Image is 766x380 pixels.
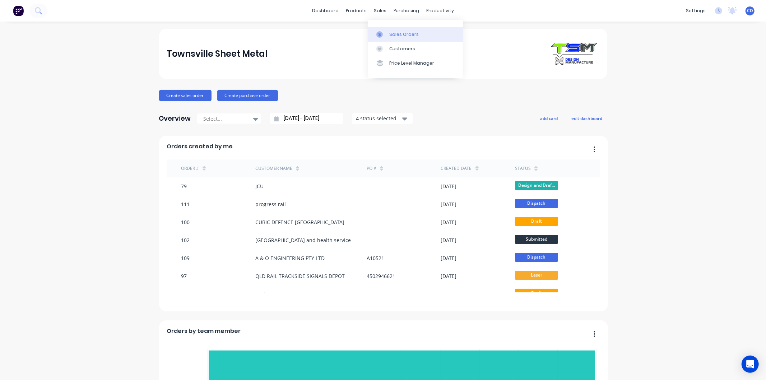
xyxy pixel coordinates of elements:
div: Overview [159,111,191,126]
div: Cash Sale [255,290,279,298]
div: Sales Orders [389,31,419,38]
span: Submitted [515,235,558,244]
div: 111 [181,200,190,208]
div: Order # [181,165,199,172]
div: purchasing [390,5,423,16]
div: [DATE] [441,290,457,298]
div: 110 [181,290,190,298]
button: add card [536,113,563,123]
div: 109 [181,254,190,262]
div: [DATE] [441,218,457,226]
div: Created date [441,165,472,172]
img: Factory [13,5,24,16]
button: Create purchase order [217,90,278,101]
div: [GEOGRAPHIC_DATA] and health service [255,236,351,244]
span: Orders created by me [167,142,233,151]
div: Townsville Sheet Metal [167,47,268,61]
div: Customer Name [255,165,292,172]
div: 102 [181,236,190,244]
div: 4502946621 [367,272,395,280]
div: Customers [389,46,415,52]
span: CD [747,8,753,14]
a: dashboard [308,5,342,16]
div: [DATE] [441,182,457,190]
button: Create sales order [159,90,212,101]
div: CUBIC DEFENCE [GEOGRAPHIC_DATA] [255,218,344,226]
a: Sales Orders [368,27,463,41]
div: 100 [181,218,190,226]
div: 4 status selected [356,115,401,122]
div: sales [370,5,390,16]
div: JCU [255,182,264,190]
div: Open Intercom Messenger [742,356,759,373]
div: QLD RAIL TRACKSIDE SIGNALS DEPOT [255,272,345,280]
div: A10521 [367,254,384,262]
div: Price Level Manager [389,60,434,66]
div: [DATE] [441,272,457,280]
span: Draft [515,289,558,298]
a: Customers [368,42,463,56]
div: settings [682,5,709,16]
div: status [515,165,531,172]
span: Draft [515,217,558,226]
span: Orders by team member [167,327,241,335]
div: productivity [423,5,458,16]
div: A & O ENGINEERING PTY LTD [255,254,325,262]
button: 4 status selected [352,113,413,124]
img: Townsville Sheet Metal [549,41,599,67]
div: products [342,5,370,16]
div: [DATE] [441,236,457,244]
span: Design and Draf... [515,181,558,190]
div: progress rail [255,200,286,208]
div: [DATE] [441,254,457,262]
button: edit dashboard [567,113,607,123]
div: PO # [367,165,376,172]
div: [DATE] [441,200,457,208]
div: 97 [181,272,187,280]
div: 79 [181,182,187,190]
span: Laser [515,271,558,280]
a: Price Level Manager [368,56,463,70]
span: Dispatch [515,253,558,262]
span: Dispatch [515,199,558,208]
